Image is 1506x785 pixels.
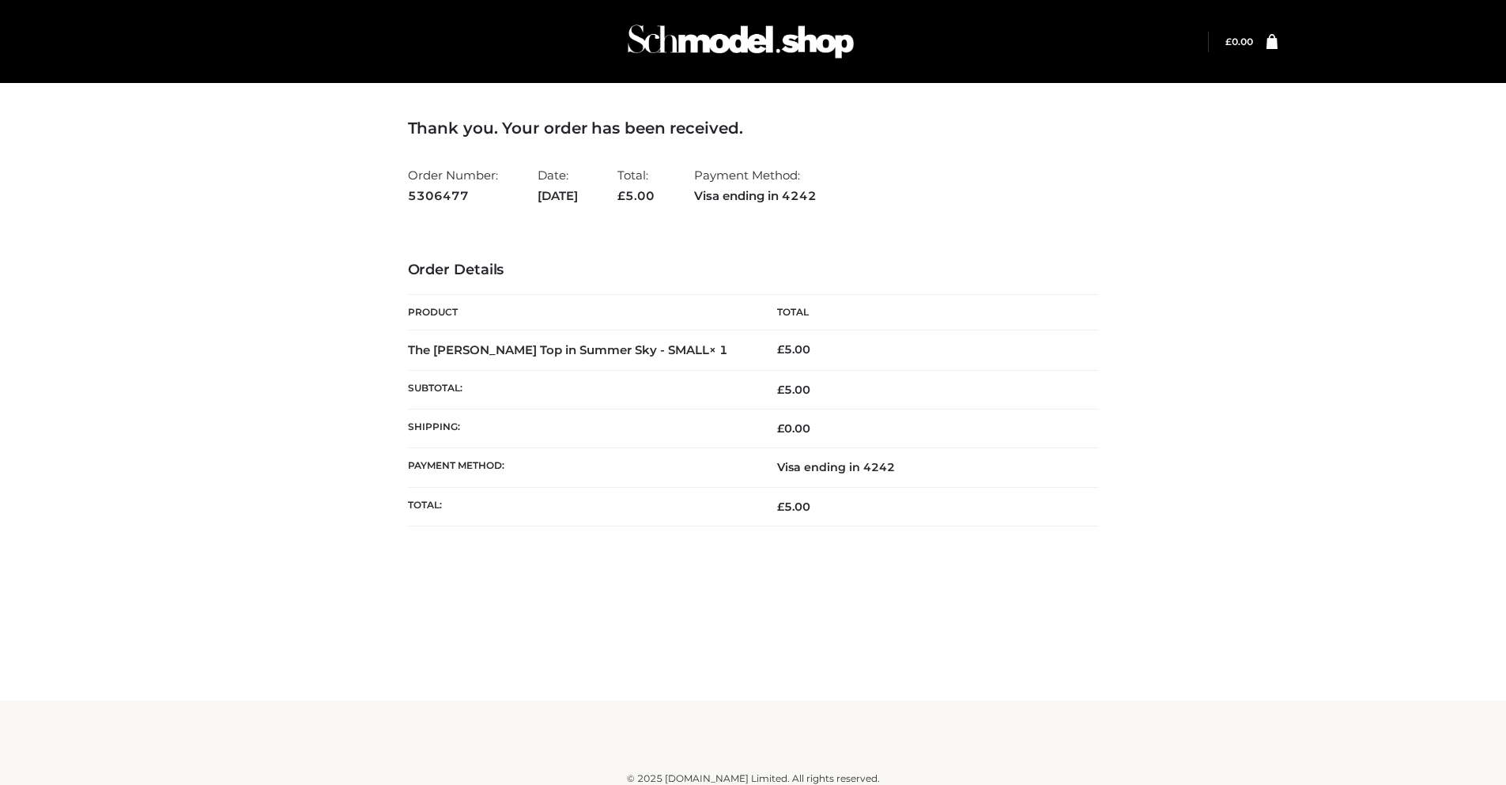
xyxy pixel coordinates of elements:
[753,295,1099,330] th: Total
[1225,36,1232,47] span: £
[617,188,625,203] span: £
[777,342,784,357] span: £
[1225,36,1253,47] a: £0.00
[622,10,859,73] img: Schmodel Admin 964
[538,161,578,209] li: Date:
[777,421,810,436] bdi: 0.00
[538,186,578,206] strong: [DATE]
[777,500,810,514] span: 5.00
[753,448,1099,487] td: Visa ending in 4242
[617,188,655,203] span: 5.00
[777,500,784,514] span: £
[408,342,728,357] strong: The [PERSON_NAME] Top in Summer Sky - SMALL
[777,383,784,397] span: £
[408,119,1099,138] h3: Thank you. Your order has been received.
[408,186,498,206] strong: 5306477
[617,161,655,209] li: Total:
[408,409,753,448] th: Shipping:
[408,262,1099,279] h3: Order Details
[777,342,810,357] bdi: 5.00
[777,421,784,436] span: £
[709,342,728,357] strong: × 1
[694,161,817,209] li: Payment Method:
[1225,36,1253,47] bdi: 0.00
[408,295,753,330] th: Product
[408,448,753,487] th: Payment method:
[408,370,753,409] th: Subtotal:
[694,186,817,206] strong: Visa ending in 4242
[408,161,498,209] li: Order Number:
[408,487,753,526] th: Total:
[777,383,810,397] span: 5.00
